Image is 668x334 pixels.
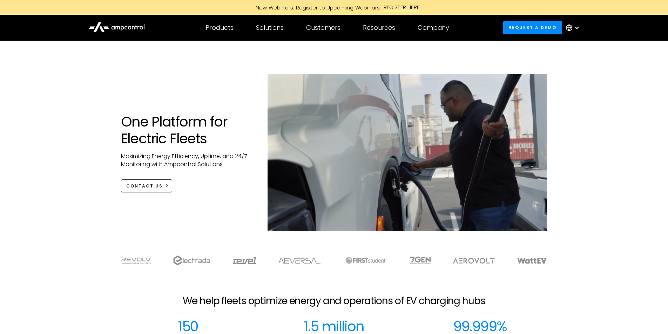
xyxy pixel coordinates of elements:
[418,24,449,32] div: Company
[205,24,234,32] div: Products
[503,21,562,34] a: Request a demo
[183,295,485,307] h2: We help fleets optimize energy and operations of EV charging hubs
[121,152,254,168] p: Maximizing Energy Efficiency, Uptime, and 24/7 Monitoring with Ampcontrol Solutions
[363,24,395,32] div: Resources
[249,4,384,11] div: New Webinars: Register to Upcoming Webinars
[173,255,210,265] img: electrada logo
[256,24,284,32] div: Solutions
[517,258,547,264] img: WattEV logo
[121,179,173,192] a: CONTACT US
[121,113,254,147] h1: One Platform for Electric Fleets
[306,24,340,32] div: Customers
[126,183,163,189] div: CONTACT US
[384,4,420,11] div: REGISTER HERE
[176,4,492,11] a: New Webinars: Register to Upcoming WebinarsREGISTER HERE
[453,258,495,264] img: Aerovolt Logo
